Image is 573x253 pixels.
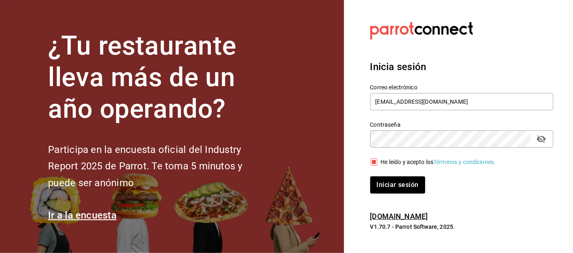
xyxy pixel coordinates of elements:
[370,212,428,221] a: [DOMAIN_NAME]
[370,176,425,194] button: Iniciar sesión
[370,122,554,128] label: Contraseña
[534,132,548,146] button: passwordField
[48,141,270,191] h2: Participa en la encuesta oficial del Industry Report 2025 de Parrot. Te toma 5 minutos y puede se...
[48,30,270,125] h1: ¿Tu restaurante lleva más de un año operando?
[370,85,554,91] label: Correo electrónico
[433,159,495,165] a: Términos y condiciones.
[48,210,117,221] a: Ir a la encuesta
[370,223,553,231] p: V1.70.7 - Parrot Software, 2025.
[370,93,554,110] input: Ingresa tu correo electrónico
[381,158,496,166] div: He leído y acepto los
[370,59,553,74] h3: Inicia sesión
